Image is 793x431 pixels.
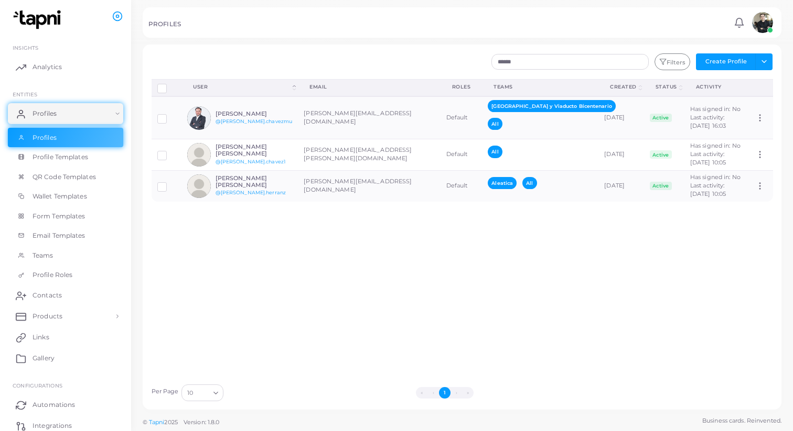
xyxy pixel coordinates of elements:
button: Go to page 1 [439,387,451,399]
span: Profiles [33,133,57,142]
a: Profiles [8,103,123,124]
a: @[PERSON_NAME].chavezmu [216,118,293,124]
a: Email Templates [8,226,123,246]
img: logo [9,10,68,29]
span: INSIGHTS [13,45,38,51]
span: Profile Roles [33,270,72,280]
a: @[PERSON_NAME].chavez1 [216,159,285,164]
span: Configurations [13,382,62,389]
h6: [PERSON_NAME] [PERSON_NAME] [216,143,293,157]
a: Links [8,327,123,348]
div: Search for option [181,384,223,401]
span: Active [650,150,672,159]
span: Integrations [33,421,72,430]
div: Roles [452,83,471,91]
h5: PROFILES [148,20,181,28]
div: Teams [494,83,587,91]
a: Automations [8,394,123,415]
a: Profile Templates [8,147,123,167]
div: Status [656,83,677,91]
span: Products [33,312,62,321]
span: ENTITIES [13,91,37,97]
span: 2025 [164,418,177,427]
span: Email Templates [33,231,85,240]
div: activity [696,83,738,91]
a: Products [8,306,123,327]
span: Links [33,333,49,342]
h6: [PERSON_NAME] [PERSON_NAME] [216,175,293,189]
label: Per Page [152,388,179,396]
img: avatar [187,106,211,130]
span: All [522,177,537,189]
td: Default [441,170,483,201]
img: avatar [187,143,211,167]
span: 10 [187,388,193,399]
td: [DATE] [598,96,644,139]
a: Profile Roles [8,265,123,285]
a: Analytics [8,57,123,78]
span: Last activity: [DATE] 10:05 [690,182,726,197]
th: Action [749,79,773,96]
button: Create Profile [696,53,756,70]
span: Aleatica [488,177,517,189]
td: [PERSON_NAME][EMAIL_ADDRESS][DOMAIN_NAME] [298,96,441,139]
span: All [488,146,502,158]
td: [PERSON_NAME][EMAIL_ADDRESS][PERSON_NAME][DOMAIN_NAME] [298,139,441,170]
span: Has signed in: No [690,173,741,181]
span: All [488,118,502,130]
td: [DATE] [598,170,644,201]
td: [DATE] [598,139,644,170]
img: avatar [187,174,211,198]
ul: Pagination [226,387,663,399]
h6: [PERSON_NAME] [216,110,293,117]
span: QR Code Templates [33,172,96,182]
button: Filters [655,53,690,70]
div: User [193,83,291,91]
th: Row-selection [152,79,182,96]
a: Teams [8,246,123,266]
td: Default [441,96,483,139]
a: Profiles [8,128,123,148]
span: [GEOGRAPHIC_DATA] y Viaducto Bicentenario [488,100,616,112]
span: Analytics [33,62,62,72]
a: Contacts [8,285,123,306]
span: Business cards. Reinvented. [702,416,781,425]
div: Created [610,83,637,91]
span: Has signed in: No [690,105,741,113]
td: [PERSON_NAME][EMAIL_ADDRESS][DOMAIN_NAME] [298,170,441,201]
span: Last activity: [DATE] 10:05 [690,150,726,166]
span: Version: 1.8.0 [184,418,220,426]
a: Form Templates [8,206,123,226]
span: Has signed in: No [690,142,741,149]
a: Gallery [8,348,123,369]
span: Contacts [33,291,62,300]
span: Profile Templates [33,152,88,162]
a: QR Code Templates [8,167,123,187]
span: Last activity: [DATE] 16:03 [690,114,726,129]
a: Tapni [149,418,165,426]
span: Active [650,182,672,190]
span: Active [650,114,672,122]
span: Form Templates [33,212,85,221]
td: Default [441,139,483,170]
span: Automations [33,400,75,410]
span: Teams [33,251,53,260]
a: avatar [749,12,776,33]
span: Profiles [33,109,57,118]
a: Wallet Templates [8,186,123,206]
div: Email [309,83,429,91]
img: avatar [752,12,773,33]
a: @[PERSON_NAME].herranz [216,190,286,195]
span: © [143,418,219,427]
input: Search for option [194,387,209,399]
span: Gallery [33,353,55,363]
span: Wallet Templates [33,192,87,201]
